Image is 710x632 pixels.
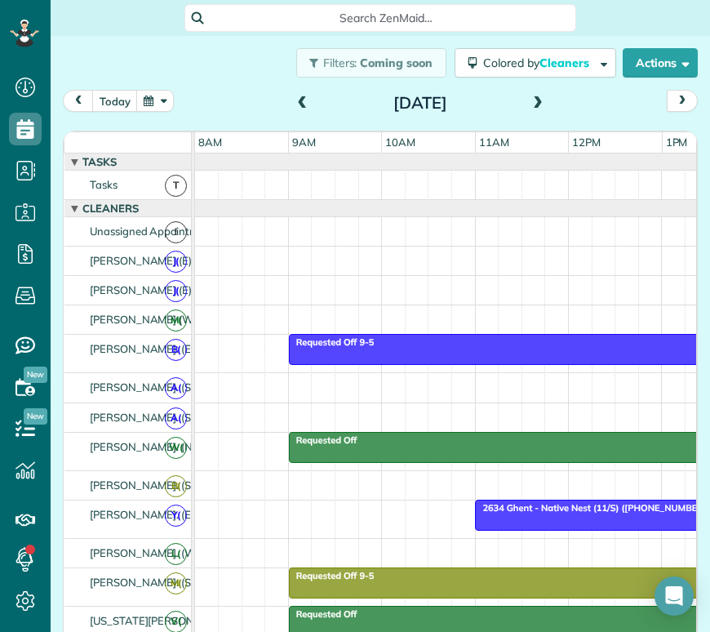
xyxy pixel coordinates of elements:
span: M( [165,309,187,332]
span: [PERSON_NAME]. (SE) [87,381,204,394]
span: [PERSON_NAME]. (SE) [87,411,204,424]
button: today [92,90,138,112]
button: next [667,90,698,112]
span: Filters: [323,56,357,70]
span: Requested Off [288,608,358,620]
span: [PERSON_NAME]. (S) [87,576,197,589]
span: [PERSON_NAME] (E) [87,283,195,296]
span: New [24,408,47,425]
span: [PERSON_NAME] (W) [87,313,200,326]
span: B( [165,339,187,361]
span: New [24,367,47,383]
span: [PERSON_NAME]. (E) [87,342,197,355]
span: 2634 Ghent - Native Nest (11/S) ([PHONE_NUMBER]) [474,502,710,514]
span: ! [165,221,187,243]
span: L( [165,543,187,565]
span: J( [165,251,187,273]
span: A( [165,377,187,399]
span: [PERSON_NAME]. (S) [87,478,197,492]
span: 11am [476,136,513,149]
span: T [165,175,187,197]
button: Actions [623,48,698,78]
span: [US_STATE][PERSON_NAME]. (S) [87,614,256,627]
span: J( [165,280,187,302]
span: Tasks [79,155,120,168]
span: 12pm [569,136,604,149]
span: 8am [195,136,225,149]
h2: [DATE] [318,94,522,112]
span: [PERSON_NAME]. (E) [87,508,197,521]
span: Cleaners [539,56,592,70]
span: B( [165,475,187,497]
span: Y( [165,505,187,527]
span: 9am [289,136,319,149]
span: M( [165,572,187,594]
div: Open Intercom Messenger [655,576,694,616]
span: Cleaners [79,202,142,215]
span: W( [165,437,187,459]
span: A( [165,407,187,429]
span: 1pm [663,136,691,149]
span: [PERSON_NAME]. (W) [87,546,202,559]
span: Colored by [483,56,595,70]
span: Tasks [87,178,121,191]
span: 10am [382,136,419,149]
button: prev [63,90,94,112]
span: Requested Off 9-5 [288,570,375,581]
span: Coming soon [360,56,433,70]
span: Requested Off [288,434,358,446]
span: Requested Off 9-5 [288,336,375,348]
button: Colored byCleaners [455,48,616,78]
span: [PERSON_NAME] (E) [87,254,195,267]
span: Unassigned Appointments [87,225,223,238]
span: [PERSON_NAME]. (N) [87,440,199,453]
